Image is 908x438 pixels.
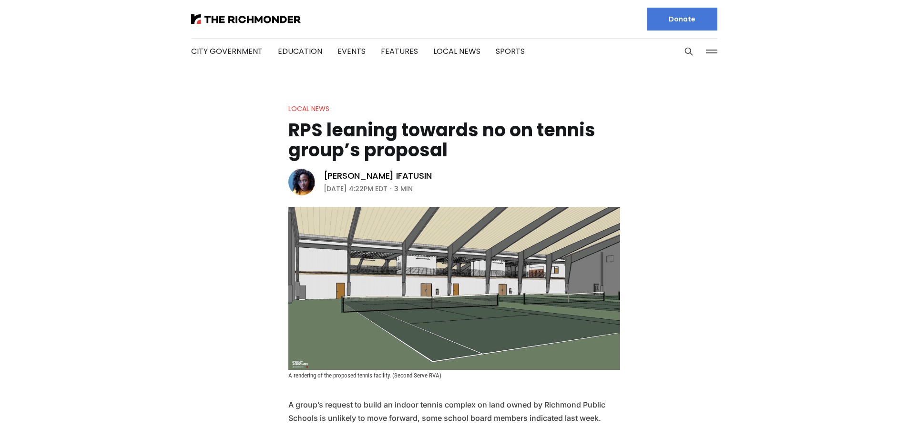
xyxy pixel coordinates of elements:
a: [PERSON_NAME] Ifatusin [324,170,432,182]
a: City Government [191,46,263,57]
p: A group’s request to build an indoor tennis complex on land owned by Richmond Public Schools is u... [288,398,620,425]
img: Victoria A. Ifatusin [288,169,315,195]
h1: RPS leaning towards no on tennis group’s proposal [288,120,620,160]
a: Donate [647,8,717,31]
span: 3 min [394,183,413,194]
span: A rendering of the proposed tennis facility. (Second Serve RVA) [288,372,441,379]
a: Events [337,46,366,57]
a: Sports [496,46,525,57]
a: Features [381,46,418,57]
img: The Richmonder [191,14,301,24]
button: Search this site [682,44,696,59]
a: Local News [433,46,480,57]
iframe: portal-trigger [827,391,908,438]
a: Local News [288,104,329,113]
time: [DATE] 4:22PM EDT [324,183,388,194]
a: Education [278,46,322,57]
img: RPS leaning towards no on tennis group’s proposal [288,207,620,370]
